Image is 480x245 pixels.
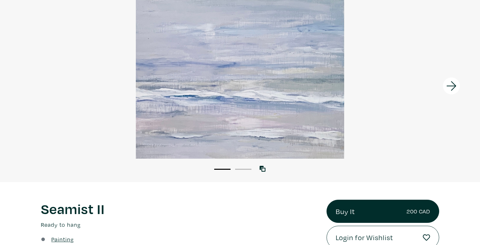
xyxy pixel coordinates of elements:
h1: Seamist II [41,200,317,217]
u: Painting [51,236,74,243]
a: Painting [51,235,74,244]
small: 200 CAD [407,207,430,216]
p: Ready to hang [41,220,317,229]
button: 1 of 2 [214,169,231,170]
a: Buy It200 CAD [327,200,439,223]
span: Login for Wishlist [336,232,393,243]
button: 2 of 2 [235,169,251,170]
